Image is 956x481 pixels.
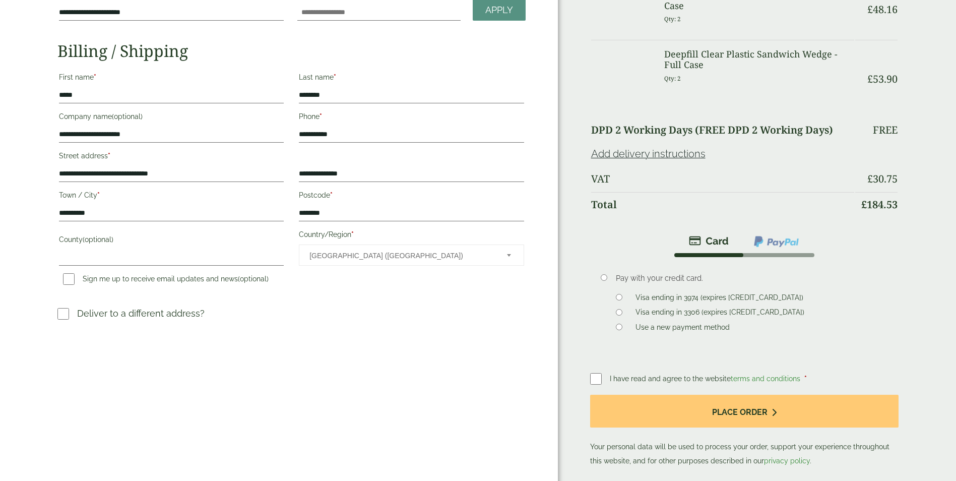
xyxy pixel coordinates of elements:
[59,232,284,250] label: County
[330,191,333,199] abbr: required
[873,124,898,136] p: Free
[861,198,867,211] span: £
[591,192,855,217] th: Total
[238,275,269,283] span: (optional)
[59,70,284,87] label: First name
[861,198,898,211] bdi: 184.53
[867,72,898,86] bdi: 53.90
[309,245,493,266] span: United Kingdom (UK)
[590,395,899,428] button: Place order
[591,167,855,191] th: VAT
[764,457,810,465] a: privacy policy
[664,15,681,23] small: Qty: 2
[351,230,354,238] abbr: required
[108,152,110,160] abbr: required
[867,3,898,16] bdi: 48.16
[299,245,524,266] span: Country/Region
[485,5,513,16] span: Apply
[299,227,524,245] label: Country/Region
[610,375,802,383] span: I have read and agree to the website
[867,72,873,86] span: £
[867,3,873,16] span: £
[631,293,807,305] label: Visa ending in 3974 (expires [CREDIT_CARD_DATA])
[59,109,284,127] label: Company name
[631,308,808,319] label: Visa ending in 3306 (expires [CREDIT_CARD_DATA])
[299,188,524,205] label: Postcode
[631,323,734,334] label: Use a new payment method
[591,125,833,135] label: DPD 2 Working Days (FREE DPD 2 Working Days)
[804,375,807,383] abbr: required
[112,112,143,121] span: (optional)
[731,375,800,383] a: terms and conditions
[77,307,205,320] p: Deliver to a different address?
[320,112,322,121] abbr: required
[59,275,273,286] label: Sign me up to receive email updates and news
[753,235,800,248] img: ppcp-gateway.png
[59,149,284,166] label: Street address
[97,191,100,199] abbr: required
[591,148,706,160] a: Add delivery instructions
[57,41,526,61] h2: Billing / Shipping
[299,109,524,127] label: Phone
[689,235,729,247] img: stripe.png
[867,172,898,186] bdi: 30.75
[94,73,96,81] abbr: required
[63,273,75,285] input: Sign me up to receive email updates and news(optional)
[664,75,681,82] small: Qty: 2
[590,395,899,468] p: Your personal data will be used to process your order, support your experience throughout this we...
[59,188,284,205] label: Town / City
[664,49,854,71] h3: Deepfill Clear Plastic Sandwich Wedge - Full Case
[83,235,113,244] span: (optional)
[299,70,524,87] label: Last name
[867,172,873,186] span: £
[616,273,883,284] p: Pay with your credit card.
[334,73,336,81] abbr: required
